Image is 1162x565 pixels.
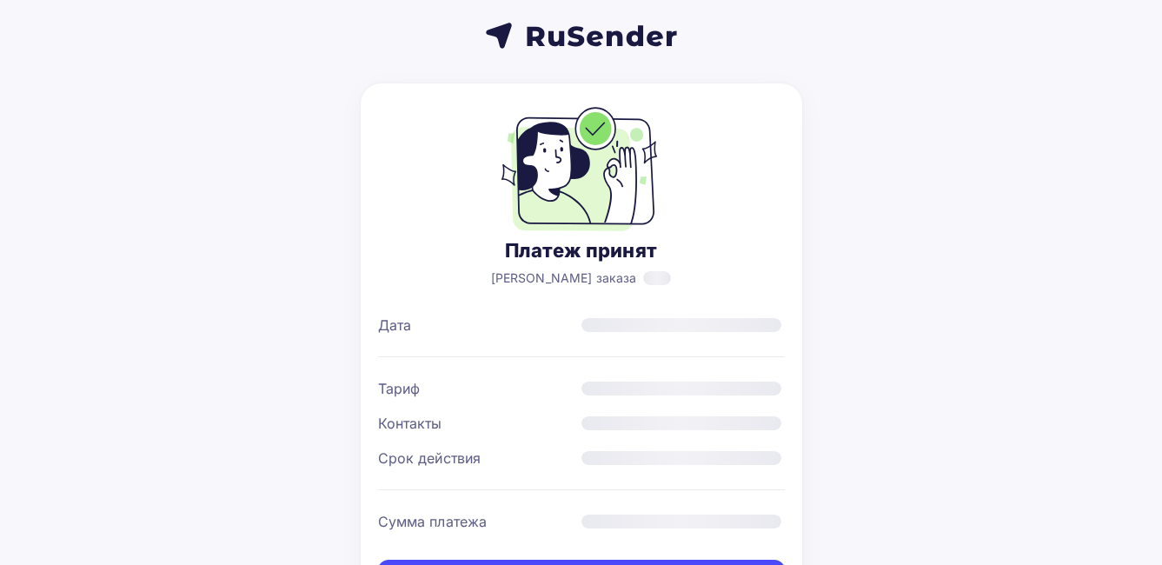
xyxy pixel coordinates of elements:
div: Контакты [378,413,581,434]
span: [PERSON_NAME] заказа [491,269,637,287]
div: Тариф [378,378,581,399]
div: Дата [378,315,581,336]
div: Сумма платежа [378,511,581,532]
div: Платеж принят [491,238,672,263]
div: Срок действия [378,448,581,469]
